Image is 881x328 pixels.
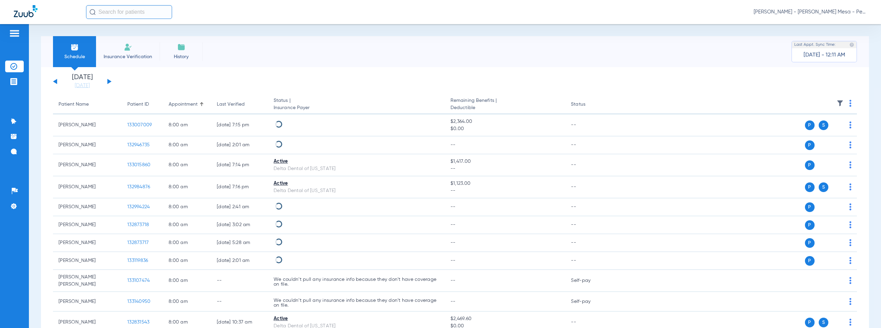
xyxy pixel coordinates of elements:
p: We couldn’t pull any insurance info because they don’t have coverage on file. [274,277,439,287]
td: [PERSON_NAME] [PERSON_NAME] [53,270,122,292]
td: [DATE] 7:15 PM [211,114,268,136]
span: P [805,120,815,130]
span: Insurance Payer [274,104,439,112]
td: -- [565,154,612,176]
th: Status [565,95,612,114]
span: P [805,220,815,230]
td: 8:00 AM [163,252,211,270]
img: group-dot-blue.svg [849,161,851,168]
iframe: Chat Widget [847,295,881,328]
span: Deductible [450,104,560,112]
div: Active [274,315,439,322]
td: [PERSON_NAME] [53,292,122,311]
span: -- [450,187,560,194]
span: 132994224 [127,204,150,209]
span: $0.00 [450,125,560,133]
span: [PERSON_NAME] - [PERSON_NAME] Mesa - Pedo | The Super Dentists [754,9,867,15]
span: P [805,160,815,170]
span: P [805,182,815,192]
span: -- [450,165,560,172]
td: Self-pay [565,292,612,311]
img: Schedule [71,43,79,51]
span: 132873718 [127,222,149,227]
span: S [819,120,828,130]
span: -- [450,278,456,283]
span: $1,123.00 [450,180,560,187]
span: 133015860 [127,162,150,167]
img: group-dot-blue.svg [849,203,851,210]
span: -- [450,299,456,304]
td: -- [565,216,612,234]
div: Appointment [169,101,198,108]
span: P [805,318,815,327]
div: Patient Name [59,101,116,108]
td: -- [565,176,612,198]
td: Self-pay [565,270,612,292]
div: Last Verified [217,101,245,108]
td: -- [565,234,612,252]
td: -- [565,136,612,154]
span: 133140950 [127,299,150,304]
p: We couldn’t pull any insurance info because they don’t have coverage on file. [274,298,439,308]
span: S [819,182,828,192]
td: 8:00 AM [163,154,211,176]
span: 132984876 [127,184,150,189]
img: group-dot-blue.svg [849,183,851,190]
span: Last Appt. Sync Time: [794,41,836,48]
img: group-dot-blue.svg [849,257,851,264]
td: [DATE] 3:02 AM [211,216,268,234]
div: Appointment [169,101,206,108]
span: History [165,53,198,60]
td: [DATE] 7:16 PM [211,176,268,198]
td: [PERSON_NAME] [53,252,122,270]
td: [DATE] 2:01 AM [211,252,268,270]
span: 133107474 [127,278,150,283]
td: [PERSON_NAME] [53,216,122,234]
td: 8:00 AM [163,176,211,198]
td: [DATE] 2:01 AM [211,136,268,154]
div: Last Verified [217,101,263,108]
td: [PERSON_NAME] [53,198,122,216]
img: Zuub Logo [14,5,38,17]
img: group-dot-blue.svg [849,100,851,107]
span: -- [450,258,456,263]
div: Patient Name [59,101,89,108]
div: Patient ID [127,101,158,108]
td: 8:00 AM [163,234,211,252]
img: group-dot-blue.svg [849,221,851,228]
td: -- [565,252,612,270]
span: S [819,318,828,327]
td: 8:00 AM [163,292,211,311]
td: [DATE] 2:41 AM [211,198,268,216]
img: hamburger-icon [9,29,20,38]
span: 133119836 [127,258,148,263]
span: [DATE] - 12:11 AM [804,52,845,59]
div: Delta Dental of [US_STATE] [274,165,439,172]
span: Schedule [58,53,91,60]
td: 8:00 AM [163,136,211,154]
span: 132831543 [127,320,149,325]
div: Active [274,158,439,165]
img: group-dot-blue.svg [849,121,851,128]
span: -- [450,142,456,147]
span: -- [450,222,456,227]
img: group-dot-blue.svg [849,239,851,246]
span: P [805,202,815,212]
span: -- [450,240,456,245]
td: [PERSON_NAME] [53,114,122,136]
span: 132946735 [127,142,150,147]
img: last sync help info [849,42,854,47]
div: Patient ID [127,101,149,108]
span: 132873717 [127,240,149,245]
td: [DATE] 7:14 PM [211,154,268,176]
img: group-dot-blue.svg [849,277,851,284]
td: -- [565,198,612,216]
div: Active [274,180,439,187]
th: Status | [268,95,445,114]
img: group-dot-blue.svg [849,141,851,148]
td: -- [211,292,268,311]
span: Insurance Verification [101,53,155,60]
td: -- [211,270,268,292]
div: Delta Dental of [US_STATE] [274,187,439,194]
